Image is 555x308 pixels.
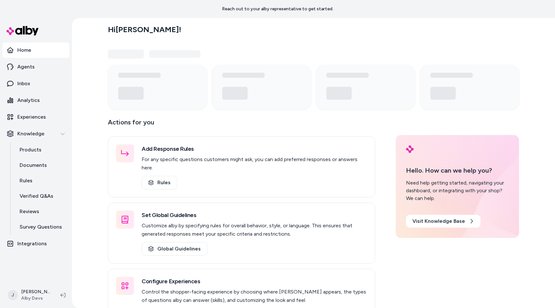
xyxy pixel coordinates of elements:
[20,223,62,231] p: Survey Questions
[13,142,69,158] a: Products
[142,277,367,286] h3: Configure Experiences
[142,242,207,256] a: Global Guidelines
[20,146,41,154] p: Products
[21,289,50,295] p: [PERSON_NAME]
[6,26,39,35] img: alby Logo
[3,236,69,251] a: Integrations
[3,93,69,108] a: Analytics
[142,144,367,153] h3: Add Response Rules
[17,130,44,138] p: Knowledge
[17,96,40,104] p: Analytics
[222,6,333,12] p: Reach out to your alby representative to get started.
[406,179,509,202] div: Need help getting started, navigating your dashboard, or integrating with your shop? We can help.
[8,290,18,300] span: J
[17,113,46,121] p: Experiences
[3,59,69,75] a: Agents
[13,188,69,204] a: Verified Q&As
[20,177,32,185] p: Rules
[20,161,47,169] p: Documents
[17,80,30,87] p: Inbox
[3,42,69,58] a: Home
[17,63,35,71] p: Agents
[13,158,69,173] a: Documents
[142,288,367,304] p: Control the shopper-facing experience by choosing where [PERSON_NAME] appears, the types of quest...
[142,211,367,220] h3: Set Global Guidelines
[17,240,47,248] p: Integrations
[406,145,414,153] img: alby Logo
[3,126,69,141] button: Knowledge
[3,109,69,125] a: Experiences
[20,192,53,200] p: Verified Q&As
[108,25,181,34] h2: Hi [PERSON_NAME] !
[406,166,509,175] p: Hello. How can we help you?
[142,155,367,172] p: For any specific questions customers might ask, you can add preferred responses or answers here.
[21,295,50,302] span: Alby Devs
[13,173,69,188] a: Rules
[142,176,177,189] a: Rules
[108,117,375,132] p: Actions for you
[3,76,69,91] a: Inbox
[4,285,55,305] button: J[PERSON_NAME]Alby Devs
[406,215,480,228] a: Visit Knowledge Base
[13,204,69,219] a: Reviews
[13,219,69,235] a: Survey Questions
[142,222,367,238] p: Customize alby by specifying rules for overall behavior, style, or language. This ensures that ge...
[17,46,31,54] p: Home
[20,208,39,215] p: Reviews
